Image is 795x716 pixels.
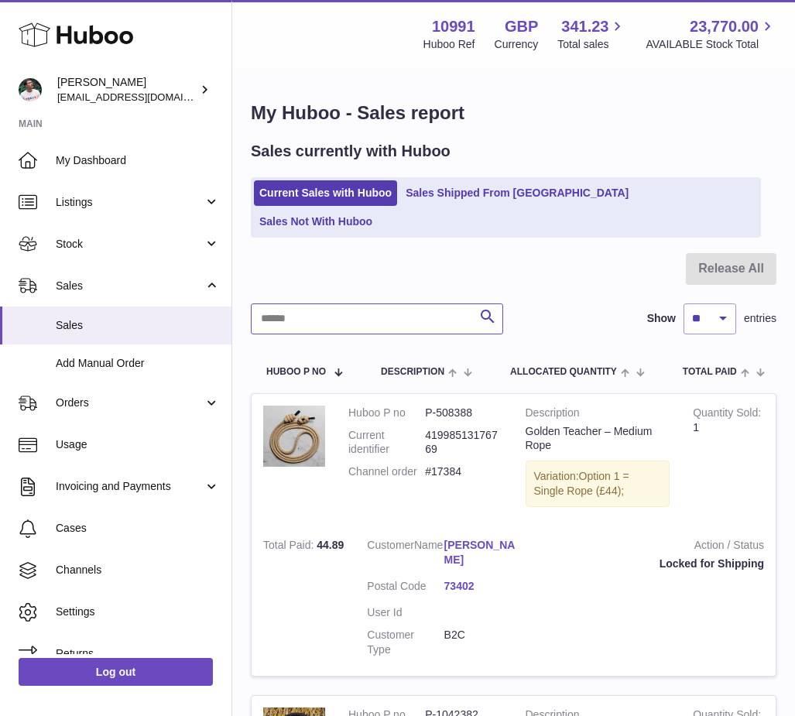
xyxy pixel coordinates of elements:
[744,311,776,326] span: entries
[526,406,670,424] strong: Description
[57,91,228,103] span: [EMAIL_ADDRESS][DOMAIN_NAME]
[495,37,539,52] div: Currency
[683,367,737,377] span: Total paid
[693,406,761,423] strong: Quantity Sold
[561,16,608,37] span: 341.23
[367,538,444,571] dt: Name
[56,195,204,210] span: Listings
[56,563,220,577] span: Channels
[544,538,764,557] strong: Action / Status
[348,464,425,479] dt: Channel order
[57,75,197,104] div: [PERSON_NAME]
[348,428,425,457] dt: Current identifier
[425,464,502,479] dd: #17384
[263,406,325,467] img: 109911711102352.png
[56,237,204,252] span: Stock
[526,424,670,454] div: Golden Teacher – Medium Rope
[56,318,220,333] span: Sales
[557,37,626,52] span: Total sales
[251,101,776,125] h1: My Huboo - Sales report
[444,538,521,567] a: [PERSON_NAME]
[367,539,414,551] span: Customer
[56,396,204,410] span: Orders
[56,605,220,619] span: Settings
[56,279,204,293] span: Sales
[56,437,220,452] span: Usage
[348,406,425,420] dt: Huboo P no
[505,16,538,37] strong: GBP
[681,394,776,526] td: 1
[367,579,444,598] dt: Postal Code
[317,539,344,551] span: 44.89
[263,539,317,555] strong: Total Paid
[510,367,617,377] span: ALLOCATED Quantity
[526,461,670,507] div: Variation:
[367,605,444,620] dt: User Id
[432,16,475,37] strong: 10991
[56,479,204,494] span: Invoicing and Payments
[444,579,521,594] a: 73402
[557,16,626,52] a: 341.23 Total sales
[19,78,42,101] img: timshieff@gmail.com
[425,428,502,457] dd: 41998513176769
[381,367,444,377] span: Description
[56,646,220,661] span: Returns
[423,37,475,52] div: Huboo Ref
[367,628,444,657] dt: Customer Type
[56,356,220,371] span: Add Manual Order
[19,658,213,686] a: Log out
[647,311,676,326] label: Show
[425,406,502,420] dd: P-508388
[400,180,634,206] a: Sales Shipped From [GEOGRAPHIC_DATA]
[646,16,776,52] a: 23,770.00 AVAILABLE Stock Total
[544,557,764,571] div: Locked for Shipping
[534,470,629,497] span: Option 1 = Single Rope (£44);
[646,37,776,52] span: AVAILABLE Stock Total
[266,367,326,377] span: Huboo P no
[56,521,220,536] span: Cases
[254,209,378,235] a: Sales Not With Huboo
[444,628,521,657] dd: B2C
[251,141,451,162] h2: Sales currently with Huboo
[690,16,759,37] span: 23,770.00
[56,153,220,168] span: My Dashboard
[254,180,397,206] a: Current Sales with Huboo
